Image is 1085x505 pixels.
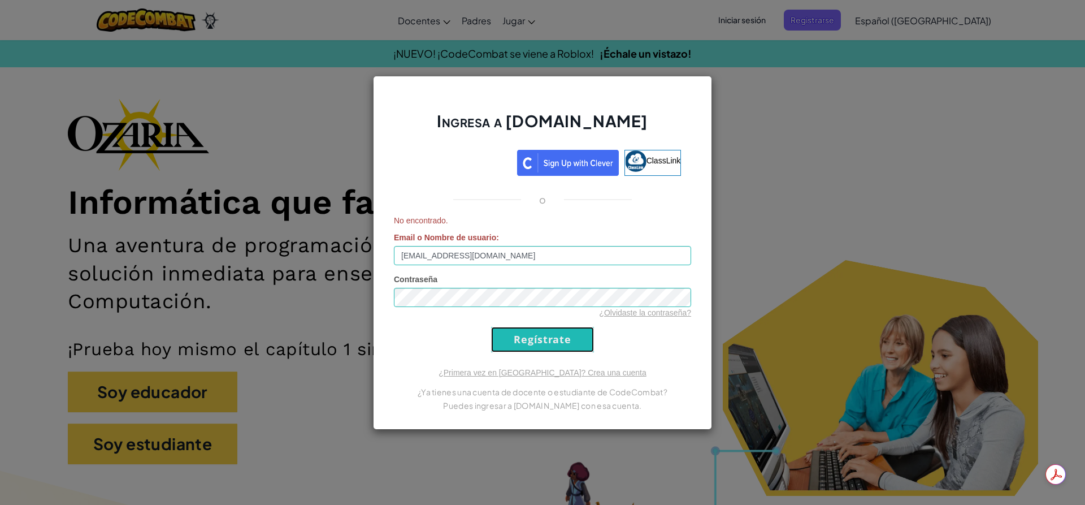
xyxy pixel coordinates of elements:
[398,149,517,174] iframe: Botón de Acceder con Google
[599,308,691,317] a: ¿Olvidaste la contraseña?
[517,150,619,176] img: clever_sso_button@2x.png
[394,385,691,399] p: ¿Ya tienes una cuenta de docente o estudiante de CodeCombat?
[394,275,437,284] span: Contraseña
[539,193,546,206] p: o
[394,110,691,143] h2: Ingresa a [DOMAIN_NAME]
[394,233,496,242] span: Email o Nombre de usuario
[646,156,681,165] span: ClassLink
[491,327,594,352] input: Regístrate
[625,150,646,172] img: classlink-logo-small.png
[394,399,691,412] p: Puedes ingresar a [DOMAIN_NAME] con esa cuenta.
[394,215,691,226] span: No encontrado.
[394,232,499,243] label: :
[439,368,646,377] a: ¿Primera vez en [GEOGRAPHIC_DATA]? Crea una cuenta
